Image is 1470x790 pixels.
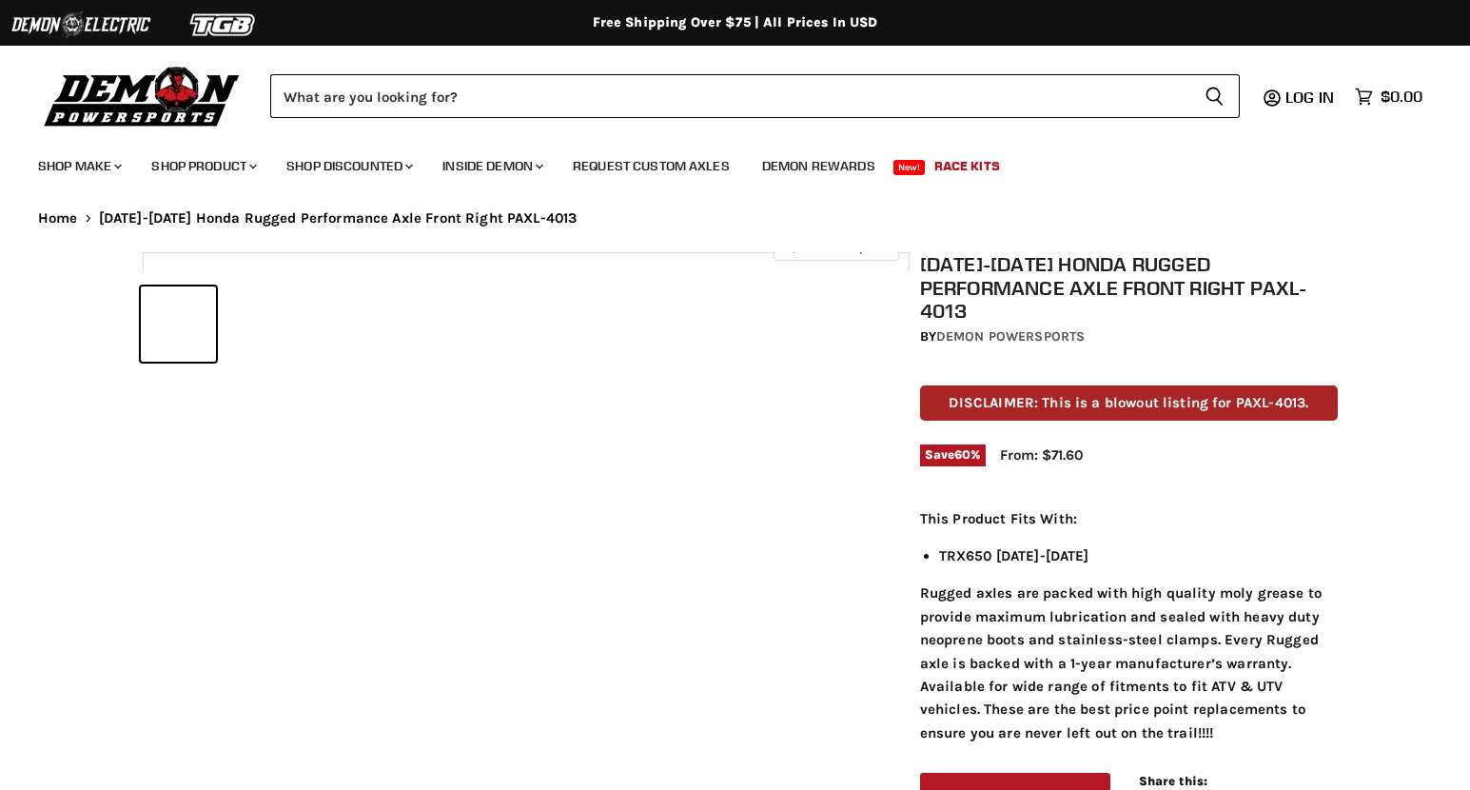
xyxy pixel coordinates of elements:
h1: [DATE]-[DATE] Honda Rugged Performance Axle Front Right PAXL-4013 [920,252,1339,323]
span: New! [893,160,926,175]
span: Click to expand [783,240,889,254]
span: Share this: [1139,774,1207,788]
a: Shop Product [137,147,268,186]
span: Save % [920,444,986,465]
p: DISCLAIMER: This is a blowout listing for PAXL-4013. [920,385,1339,421]
a: Demon Rewards [748,147,890,186]
button: 2003-2004 Honda Rugged Performance Axle Front Right PAXL-4013 thumbnail [141,286,216,362]
ul: Main menu [24,139,1418,186]
img: Demon Electric Logo 2 [10,7,152,43]
div: by [920,326,1339,347]
span: From: $71.60 [1000,446,1083,464]
a: Inside Demon [428,147,555,186]
span: 60 [954,447,970,462]
form: Product [270,74,1240,118]
img: Demon Powersports [38,62,246,129]
li: TRX650 [DATE]-[DATE] [939,544,1339,567]
img: TGB Logo 2 [152,7,295,43]
a: Request Custom Axles [559,147,744,186]
a: $0.00 [1345,83,1432,110]
span: [DATE]-[DATE] Honda Rugged Performance Axle Front Right PAXL-4013 [99,210,578,227]
span: Log in [1285,88,1334,107]
a: Demon Powersports [936,328,1085,345]
a: Race Kits [920,147,1014,186]
input: Search [270,74,1189,118]
p: This Product Fits With: [920,507,1339,530]
span: $0.00 [1381,88,1422,106]
button: Search [1189,74,1240,118]
a: Home [38,210,78,227]
a: Log in [1277,89,1345,106]
a: Shop Make [24,147,133,186]
a: Shop Discounted [272,147,424,186]
div: Rugged axles are packed with high quality moly grease to provide maximum lubrication and sealed w... [920,507,1339,744]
